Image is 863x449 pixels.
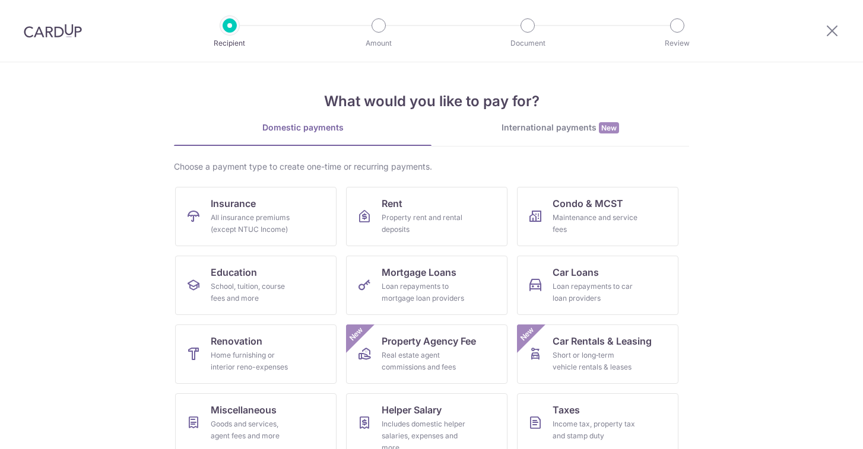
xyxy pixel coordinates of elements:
div: Property rent and rental deposits [382,212,467,235]
p: Recipient [186,37,274,49]
a: Property Agency FeeReal estate agent commissions and feesNew [346,324,507,384]
span: Car Loans [553,265,599,279]
span: Insurance [211,196,256,211]
span: Property Agency Fee [382,334,476,348]
span: Mortgage Loans [382,265,456,279]
a: Car Rentals & LeasingShort or long‑term vehicle rentals & leasesNew [517,324,678,384]
span: Helper Salary [382,403,442,417]
div: Loan repayments to mortgage loan providers [382,281,467,304]
div: Short or long‑term vehicle rentals & leases [553,349,638,373]
a: RentProperty rent and rental deposits [346,187,507,246]
p: Amount [335,37,423,49]
span: Condo & MCST [553,196,623,211]
a: InsuranceAll insurance premiums (except NTUC Income) [175,187,337,246]
p: Document [484,37,572,49]
img: CardUp [24,24,82,38]
a: Mortgage LoansLoan repayments to mortgage loan providers [346,256,507,315]
span: Miscellaneous [211,403,277,417]
div: School, tuition, course fees and more [211,281,296,304]
div: International payments [431,122,689,134]
div: Goods and services, agent fees and more [211,418,296,442]
div: Loan repayments to car loan providers [553,281,638,304]
div: All insurance premiums (except NTUC Income) [211,212,296,235]
span: Renovation [211,334,262,348]
span: Car Rentals & Leasing [553,334,652,348]
a: EducationSchool, tuition, course fees and more [175,256,337,315]
span: Taxes [553,403,580,417]
div: Maintenance and service fees [553,212,638,235]
p: Review [633,37,721,49]
h4: What would you like to pay for? [174,91,689,112]
span: New [347,324,366,344]
span: Rent [382,196,402,211]
span: Education [211,265,257,279]
span: New [599,122,619,133]
div: Domestic payments [174,122,431,133]
a: RenovationHome furnishing or interior reno-expenses [175,324,337,384]
div: Choose a payment type to create one-time or recurring payments. [174,161,689,173]
div: Income tax, property tax and stamp duty [553,418,638,442]
a: Car LoansLoan repayments to car loan providers [517,256,678,315]
div: Home furnishing or interior reno-expenses [211,349,296,373]
a: Condo & MCSTMaintenance and service fees [517,187,678,246]
span: New [518,324,537,344]
div: Real estate agent commissions and fees [382,349,467,373]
